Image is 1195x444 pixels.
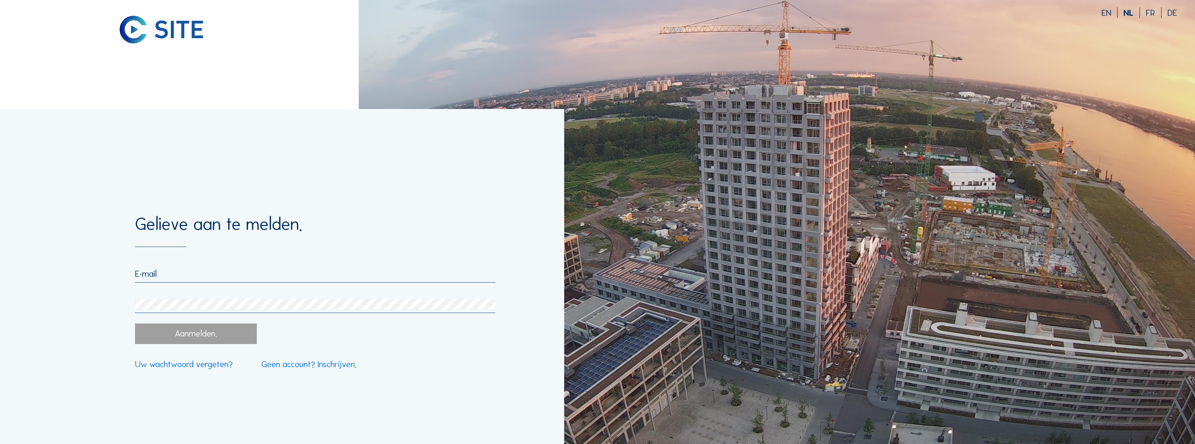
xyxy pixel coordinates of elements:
div: NL [1123,9,1140,17]
a: Geen account? Inschrijven. [261,360,357,369]
input: E-mail [135,268,495,279]
div: FR [1146,9,1161,17]
div: Aanmelden. [135,323,257,344]
div: Gelieve aan te melden. [135,216,495,247]
img: C-SITE logo [120,16,203,44]
div: EN [1101,9,1118,17]
a: Uw wachtwoord vergeten? [135,360,233,369]
div: DE [1167,9,1177,17]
